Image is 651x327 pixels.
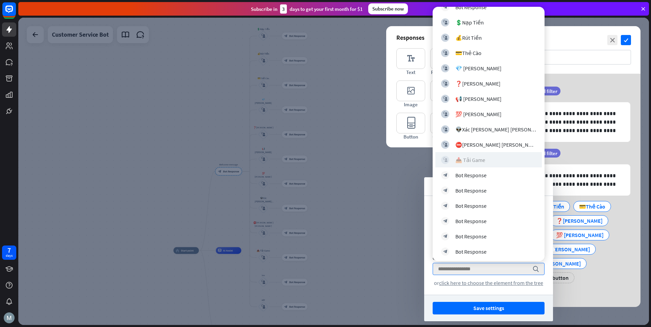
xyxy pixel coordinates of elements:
div: ❓Hướng Dẫn [455,80,500,87]
div: 3 [280,4,287,14]
i: block_user_input [443,158,448,162]
i: block_user_input [443,35,448,40]
div: 💯 [PERSON_NAME] [556,230,604,240]
i: block_bot_response [443,219,448,223]
div: Bot Response [455,187,487,194]
span: Add filter [537,88,557,94]
i: block_user_input [443,127,448,131]
div: 💎 Tài Khoản [455,65,501,72]
div: 💳Thẻ Cào [579,201,605,212]
div: 7 [7,247,11,253]
i: block_bot_response [443,203,448,208]
div: Subscribe now [368,3,408,14]
i: block_bot_response [443,173,448,177]
i: block_user_input [443,142,448,147]
div: Bot Response [455,218,487,224]
div: or [433,279,545,286]
i: block_user_input [443,20,448,24]
div: Go to [433,255,545,261]
div: ⛔️CẢNH BÁO GIẢ MẠO [455,141,536,148]
div: Subscribe in days to get your first month for $1 [251,4,363,14]
i: block_user_input [443,66,448,70]
i: block_user_input [443,96,448,101]
div: 💳Thẻ Cào [455,50,481,56]
i: search [532,266,539,272]
div: Bot Response [455,248,487,255]
i: block_user_input [443,81,448,86]
div: Bot Response [455,4,487,11]
i: block_bot_response [443,234,448,238]
i: block_bot_response [443,249,448,254]
button: Save settings [433,302,545,314]
div: 📥 Tải Game [455,157,485,163]
i: block_bot_response [443,5,448,9]
button: Open LiveChat chat widget [5,3,26,23]
div: Bot Response [455,233,487,240]
i: check [621,35,631,45]
div: 💲Nạp Tiền [455,19,484,26]
div: days [6,253,13,258]
div: Bot Response [455,202,487,209]
div: 👽Xác Minh Tài Khoản [455,126,536,133]
i: close [607,35,617,45]
span: Add filter [537,150,557,157]
i: block_bot_response [443,188,448,193]
div: 💯 Khuyến Mãi [455,111,501,117]
i: block_user_input [443,112,448,116]
a: 7 days [2,246,16,260]
span: click here to choose the element from the tree [439,279,543,286]
div: ❓[PERSON_NAME] [556,216,603,226]
div: Bot Response [455,172,487,179]
div: + Add button [533,272,574,283]
div: 📢 Báo Lỗi [455,95,501,102]
i: block_user_input [443,51,448,55]
div: 💰Rút Tiền [455,34,482,41]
